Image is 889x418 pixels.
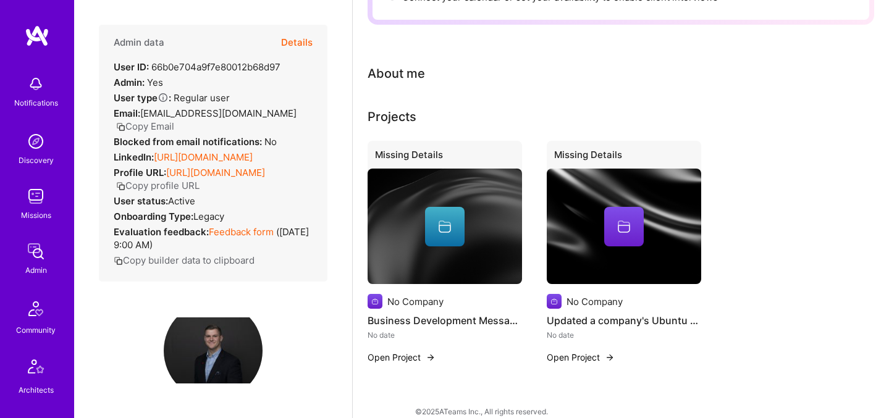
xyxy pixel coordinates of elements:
[114,92,171,104] strong: User type :
[116,122,125,132] i: icon Copy
[114,225,313,251] div: ( [DATE] 9:00 AM )
[21,209,51,222] div: Missions
[114,61,280,73] div: 66b0e704a9f7e80012b68d97
[14,96,58,109] div: Notifications
[547,312,701,328] h4: Updated a company's Ubuntu versioning
[116,120,174,133] button: Copy Email
[21,354,51,383] img: Architects
[23,72,48,96] img: bell
[114,136,264,148] strong: Blocked from email notifications:
[368,169,522,285] img: cover
[116,179,200,192] button: Copy profile URL
[25,264,47,277] div: Admin
[426,353,436,362] img: arrow-right
[114,195,168,207] strong: User status:
[368,312,522,328] h4: Business Development Messaging and Strategy
[114,211,193,222] strong: Onboarding Type:
[114,254,255,267] button: Copy builder data to clipboard
[114,256,123,265] i: icon Copy
[368,294,382,309] img: Company logo
[368,351,436,364] button: Open Project
[368,141,522,173] div: Missing Details
[114,226,209,238] strong: Evaluation feedback:
[547,294,562,309] img: Company logo
[281,25,313,61] button: Details
[158,92,169,103] i: Help
[114,61,149,73] strong: User ID:
[23,239,48,264] img: admin teamwork
[368,107,416,126] div: Projects
[114,107,140,119] strong: Email:
[116,182,125,191] i: icon Copy
[547,328,701,341] div: No date
[23,184,48,209] img: teamwork
[114,37,164,48] h4: Admin data
[154,151,253,163] a: [URL][DOMAIN_NAME]
[209,226,274,238] a: Feedback form
[21,294,51,324] img: Community
[140,107,297,119] span: [EMAIL_ADDRESS][DOMAIN_NAME]
[114,76,163,89] div: Yes
[166,167,265,178] a: [URL][DOMAIN_NAME]
[114,167,166,178] strong: Profile URL:
[16,324,56,336] div: Community
[168,195,195,207] span: Active
[567,295,623,308] div: No Company
[114,77,145,88] strong: Admin:
[547,351,615,364] button: Open Project
[19,383,54,396] div: Architects
[368,328,522,341] div: No date
[164,301,263,400] img: User Avatar
[23,129,48,154] img: discovery
[547,141,701,173] div: Missing Details
[387,295,444,308] div: No Company
[114,151,154,163] strong: LinkedIn:
[114,135,277,148] div: No
[25,25,49,47] img: logo
[547,169,701,285] img: cover
[368,64,425,83] div: About me
[19,154,54,167] div: Discovery
[605,353,615,362] img: arrow-right
[193,211,224,222] span: legacy
[114,91,230,104] div: Regular user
